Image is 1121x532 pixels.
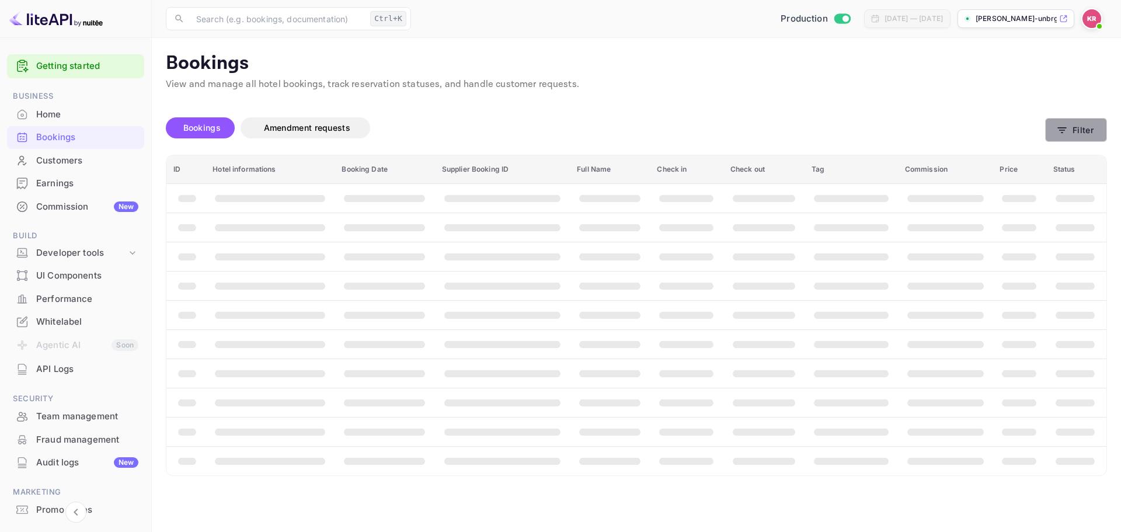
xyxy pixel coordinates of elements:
[1046,155,1106,184] th: Status
[36,177,138,190] div: Earnings
[166,52,1107,75] p: Bookings
[7,288,144,311] div: Performance
[7,499,144,520] a: Promo codes
[36,60,138,73] a: Getting started
[7,405,144,428] div: Team management
[36,269,138,283] div: UI Components
[7,486,144,499] span: Marketing
[7,196,144,217] a: CommissionNew
[435,155,570,184] th: Supplier Booking ID
[7,103,144,125] a: Home
[36,293,138,306] div: Performance
[7,90,144,103] span: Business
[36,315,138,329] div: Whitelabel
[7,265,144,286] a: UI Components
[7,499,144,521] div: Promo codes
[1045,118,1107,142] button: Filter
[7,230,144,242] span: Build
[976,13,1057,24] p: [PERSON_NAME]-unbrg.[PERSON_NAME]...
[1082,9,1101,28] img: Kobus Roux
[166,155,206,184] th: ID
[36,503,138,517] div: Promo codes
[885,13,943,24] div: [DATE] — [DATE]
[36,363,138,376] div: API Logs
[723,155,805,184] th: Check out
[335,155,434,184] th: Booking Date
[7,288,144,310] a: Performance
[898,155,993,184] th: Commission
[570,155,650,184] th: Full Name
[7,311,144,332] a: Whitelabel
[36,131,138,144] div: Bookings
[114,201,138,212] div: New
[7,103,144,126] div: Home
[36,410,138,423] div: Team management
[264,123,350,133] span: Amendment requests
[189,7,365,30] input: Search (e.g. bookings, documentation)
[7,149,144,171] a: Customers
[7,126,144,148] a: Bookings
[7,243,144,263] div: Developer tools
[65,502,86,523] button: Collapse navigation
[7,126,144,149] div: Bookings
[993,155,1046,184] th: Price
[36,433,138,447] div: Fraud management
[166,117,1045,138] div: account-settings tabs
[7,172,144,194] a: Earnings
[7,358,144,381] div: API Logs
[166,78,1107,92] p: View and manage all hotel bookings, track reservation statuses, and handle customer requests.
[7,196,144,218] div: CommissionNew
[7,451,144,474] div: Audit logsNew
[776,12,855,26] div: Switch to Sandbox mode
[114,457,138,468] div: New
[36,154,138,168] div: Customers
[781,12,828,26] span: Production
[7,358,144,380] a: API Logs
[183,123,221,133] span: Bookings
[805,155,898,184] th: Tag
[7,311,144,333] div: Whitelabel
[36,246,127,260] div: Developer tools
[7,149,144,172] div: Customers
[7,392,144,405] span: Security
[7,429,144,451] div: Fraud management
[166,155,1106,475] table: booking table
[206,155,335,184] th: Hotel informations
[9,9,103,28] img: LiteAPI logo
[36,108,138,121] div: Home
[7,172,144,195] div: Earnings
[650,155,723,184] th: Check in
[7,451,144,473] a: Audit logsNew
[36,456,138,470] div: Audit logs
[36,200,138,214] div: Commission
[7,265,144,287] div: UI Components
[7,54,144,78] div: Getting started
[370,11,406,26] div: Ctrl+K
[7,429,144,450] a: Fraud management
[7,405,144,427] a: Team management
